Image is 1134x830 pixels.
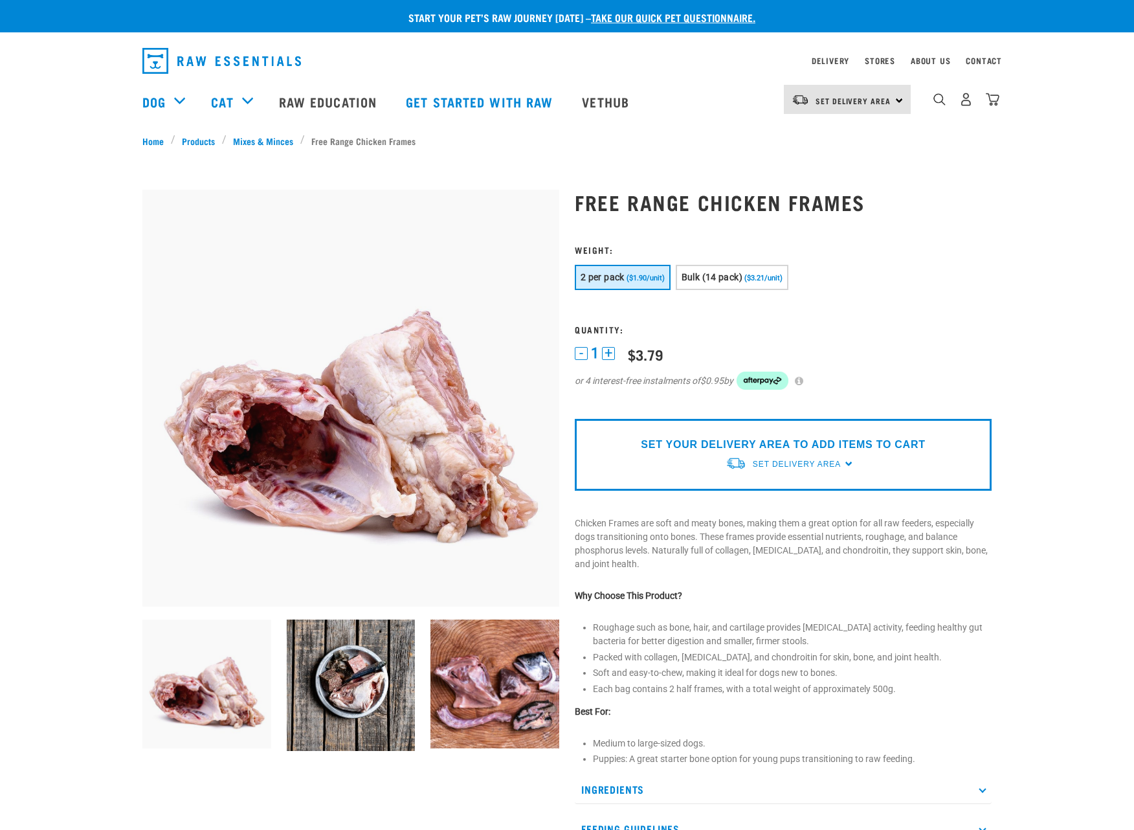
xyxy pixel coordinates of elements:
img: home-icon-1@2x.png [933,93,946,106]
div: or 4 interest-free instalments of by [575,372,992,390]
nav: breadcrumbs [142,134,992,148]
h3: Weight: [575,245,992,254]
p: SET YOUR DELIVERY AREA TO ADD ITEMS TO CART [641,437,925,453]
img: ?Assortment of Raw Essentials Ingredients Including, Chicken Frame, Pilch Ven Tripe, THT TH [287,620,416,751]
img: Afterpay [737,372,788,390]
img: 1236 Chicken Frame Turks 01 [142,190,559,607]
strong: Best For: [575,706,610,717]
button: + [602,347,615,360]
a: Contact [966,58,1002,63]
a: Products [175,134,222,148]
h1: Free Range Chicken Frames [575,190,992,214]
a: Delivery [812,58,849,63]
span: 1 [591,346,599,360]
img: Raw Essentials Logo [142,48,301,74]
img: van-moving.png [792,94,809,106]
span: ($3.21/unit) [744,274,783,282]
span: $0.95 [700,374,724,388]
a: take our quick pet questionnaire. [591,14,755,20]
a: Mixes & Minces [227,134,300,148]
img: home-icon@2x.png [986,93,999,106]
a: About Us [911,58,950,63]
span: Set Delivery Area [753,460,841,469]
a: Vethub [569,76,645,128]
li: Puppies: A great starter bone option for young pups transitioning to raw feeding. [593,752,992,766]
span: ($1.90/unit) [627,274,665,282]
a: Cat [211,92,233,111]
p: Chicken Frames are soft and meaty bones, making them a great option for all raw feeders, especial... [575,517,992,571]
button: - [575,347,588,360]
button: Bulk (14 pack) ($3.21/unit) [676,265,788,290]
span: Set Delivery Area [816,98,891,103]
span: 2 per pack [581,272,625,282]
li: Soft and easy-to-chew, making it ideal for dogs new to bones. [593,666,992,680]
button: 2 per pack ($1.90/unit) [575,265,671,290]
img: Assortment of Raw Essentials Ingredients Including,Turkey Neck, Tripe, Salmon Head, And Chicken F... [430,620,559,748]
a: Raw Education [266,76,393,128]
li: Roughage such as bone, hair, and cartilage provides [MEDICAL_DATA] activity, feeding healthy gut ... [593,621,992,648]
li: Packed with collagen, [MEDICAL_DATA], and chondroitin for skin, bone, and joint health. [593,651,992,664]
h3: Quantity: [575,324,992,334]
strong: Why Choose This Product? [575,590,682,601]
a: Stores [865,58,895,63]
img: van-moving.png [726,456,746,470]
span: Bulk (14 pack) [682,272,742,282]
li: Medium to large-sized dogs. [593,737,992,750]
img: 1236 Chicken Frame Turks 01 [142,620,271,748]
div: $3.79 [628,346,663,363]
a: Get started with Raw [393,76,569,128]
a: Dog [142,92,166,111]
p: Ingredients [575,775,992,804]
a: Home [142,134,171,148]
li: Each bag contains 2 half frames, with a total weight of approximately 500g. [593,682,992,696]
img: user.png [959,93,973,106]
nav: dropdown navigation [132,43,1002,79]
